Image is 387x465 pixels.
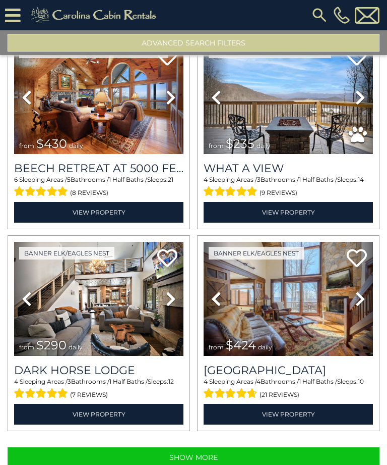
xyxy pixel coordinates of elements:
[204,176,208,183] span: 4
[70,186,108,199] span: (8 reviews)
[204,404,373,425] a: View Property
[8,34,379,51] button: Advanced Search Filters
[204,378,208,385] span: 4
[226,136,254,151] span: $235
[204,175,373,199] div: Sleeping Areas / Bathrooms / Sleeps:
[109,378,148,385] span: 1 Half Baths /
[14,176,18,183] span: 6
[347,248,367,270] a: Add to favorites
[14,377,183,401] div: Sleeping Areas / Bathrooms / Sleeps:
[204,364,373,377] h3: Mountain Heart Lodge
[260,388,299,401] span: (21 reviews)
[358,378,364,385] span: 10
[36,338,67,352] span: $290
[68,378,71,385] span: 3
[14,404,183,425] a: View Property
[347,46,367,68] a: Add to favorites
[257,176,261,183] span: 3
[69,142,83,149] span: daily
[14,364,183,377] a: Dark Horse Lodge
[358,176,364,183] span: 14
[204,40,373,154] img: thumbnail_166136877.jpeg
[19,247,114,260] a: Banner Elk/Eagles Nest
[258,343,272,351] span: daily
[204,377,373,401] div: Sleeping Areas / Bathrooms / Sleeps:
[204,242,373,355] img: thumbnail_163263053.jpeg
[204,162,373,175] a: What A View
[204,202,373,223] a: View Property
[14,378,18,385] span: 4
[109,176,147,183] span: 1 Half Baths /
[69,343,83,351] span: daily
[168,378,174,385] span: 12
[19,142,34,149] span: from
[14,162,183,175] a: Beech Retreat at 5000 Feet
[26,5,165,25] img: Khaki-logo.png
[310,6,329,24] img: search-regular.svg
[209,343,224,351] span: from
[209,142,224,149] span: from
[70,388,108,401] span: (7 reviews)
[36,136,67,151] span: $430
[14,175,183,199] div: Sleeping Areas / Bathrooms / Sleeps:
[14,202,183,223] a: View Property
[256,378,261,385] span: 4
[299,378,337,385] span: 1 Half Baths /
[14,242,183,355] img: thumbnail_164375639.jpeg
[67,176,71,183] span: 5
[209,247,304,260] a: Banner Elk/Eagles Nest
[168,176,173,183] span: 21
[331,7,352,24] a: [PHONE_NUMBER]
[19,343,34,351] span: from
[260,186,297,199] span: (9 reviews)
[157,248,177,270] a: Add to favorites
[204,364,373,377] a: [GEOGRAPHIC_DATA]
[299,176,337,183] span: 1 Half Baths /
[226,338,256,352] span: $424
[14,40,183,154] img: thumbnail_164001760.jpeg
[256,142,271,149] span: daily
